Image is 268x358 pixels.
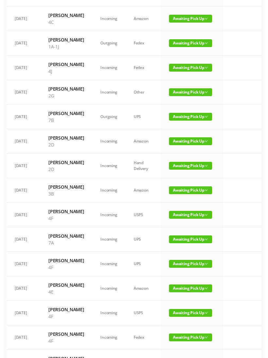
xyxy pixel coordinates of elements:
[92,154,126,178] td: Incoming
[92,227,126,252] td: Incoming
[92,301,126,325] td: Incoming
[48,117,84,124] p: 7B
[205,238,208,241] i: icon: down
[205,287,208,290] i: icon: down
[169,333,212,341] span: Awaiting Pick Up
[48,19,84,26] p: 4C
[126,129,161,154] td: Amazon
[7,154,40,178] td: [DATE]
[126,31,161,56] td: Fedex
[205,336,208,339] i: icon: down
[169,309,212,317] span: Awaiting Pick Up
[92,276,126,301] td: Incoming
[126,7,161,31] td: Amazon
[205,66,208,69] i: icon: down
[7,56,40,80] td: [DATE]
[92,129,126,154] td: Incoming
[92,325,126,350] td: Incoming
[48,36,84,43] h6: [PERSON_NAME]
[169,284,212,292] span: Awaiting Pick Up
[126,80,161,105] td: Other
[7,276,40,301] td: [DATE]
[48,337,84,344] p: 4F
[48,159,84,166] h6: [PERSON_NAME]
[48,239,84,246] p: 7A
[126,252,161,276] td: UPS
[48,257,84,264] h6: [PERSON_NAME]
[7,129,40,154] td: [DATE]
[205,189,208,192] i: icon: down
[48,166,84,173] p: 2D
[92,252,126,276] td: Incoming
[126,227,161,252] td: UPS
[7,80,40,105] td: [DATE]
[7,227,40,252] td: [DATE]
[169,113,212,121] span: Awaiting Pick Up
[126,105,161,129] td: UPS
[205,115,208,118] i: icon: down
[48,306,84,313] h6: [PERSON_NAME]
[205,42,208,45] i: icon: down
[48,232,84,239] h6: [PERSON_NAME]
[48,61,84,68] h6: [PERSON_NAME]
[126,276,161,301] td: Amazon
[205,17,208,20] i: icon: down
[92,7,126,31] td: Incoming
[48,264,84,271] p: 4F
[48,141,84,148] p: 2D
[205,91,208,94] i: icon: down
[7,203,40,227] td: [DATE]
[169,88,212,96] span: Awaiting Pick Up
[48,313,84,320] p: 4F
[7,7,40,31] td: [DATE]
[169,39,212,47] span: Awaiting Pick Up
[169,211,212,219] span: Awaiting Pick Up
[48,190,84,197] p: 3B
[48,43,84,50] p: 1A-1J
[48,12,84,19] h6: [PERSON_NAME]
[205,311,208,315] i: icon: down
[169,162,212,170] span: Awaiting Pick Up
[169,137,212,145] span: Awaiting Pick Up
[126,301,161,325] td: USPS
[48,288,84,295] p: 4E
[126,203,161,227] td: USPS
[126,154,161,178] td: Hand Delivery
[7,178,40,203] td: [DATE]
[169,64,212,72] span: Awaiting Pick Up
[48,215,84,222] p: 4F
[7,105,40,129] td: [DATE]
[7,252,40,276] td: [DATE]
[126,178,161,203] td: Amazon
[169,186,212,194] span: Awaiting Pick Up
[92,105,126,129] td: Outgoing
[92,80,126,105] td: Incoming
[92,178,126,203] td: Incoming
[126,325,161,350] td: Fedex
[48,68,84,75] p: 4J
[205,213,208,216] i: icon: down
[92,31,126,56] td: Outgoing
[48,110,84,117] h6: [PERSON_NAME]
[48,208,84,215] h6: [PERSON_NAME]
[92,56,126,80] td: Incoming
[7,31,40,56] td: [DATE]
[48,281,84,288] h6: [PERSON_NAME]
[169,260,212,268] span: Awaiting Pick Up
[48,331,84,337] h6: [PERSON_NAME]
[48,85,84,92] h6: [PERSON_NAME]
[7,301,40,325] td: [DATE]
[126,56,161,80] td: Fedex
[48,134,84,141] h6: [PERSON_NAME]
[7,325,40,350] td: [DATE]
[169,15,212,23] span: Awaiting Pick Up
[205,262,208,265] i: icon: down
[92,203,126,227] td: Incoming
[48,92,84,99] p: 2G
[48,183,84,190] h6: [PERSON_NAME]
[205,164,208,167] i: icon: down
[205,140,208,143] i: icon: down
[169,235,212,243] span: Awaiting Pick Up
